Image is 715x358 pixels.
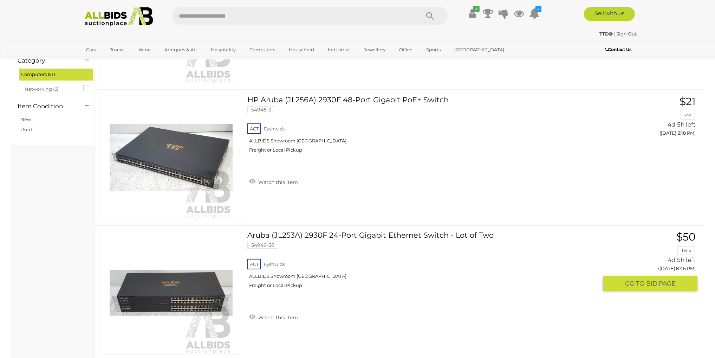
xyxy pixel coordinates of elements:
a: Antiques & Art [160,44,202,56]
b: Contact Us [605,47,631,52]
a: Sign Out [617,31,637,37]
a: New [20,116,31,122]
a: [GEOGRAPHIC_DATA] [450,44,509,56]
a: Cars [82,44,101,56]
h4: Item Condition [18,103,74,110]
a: Used [20,127,32,132]
span: | [614,31,616,37]
a: 4 [529,7,540,20]
a: Office [395,44,417,56]
a: Sell with us [584,7,635,21]
h4: Category [18,57,74,64]
a: TTD [600,31,614,37]
span: GO TO [625,280,646,288]
span: BID PAGE [646,280,675,288]
a: HP Aruba (JL256A) 2930F 48-Port Gigabit PoE+ Switch 54948-3 ACT Fyshwick ALLBIDS Showroom [GEOGRA... [253,96,598,158]
span: $50 [676,230,696,243]
strong: TTD [600,31,613,37]
span: Networking (3) [25,83,77,93]
a: $21 xro 4d 5h left ([DATE] 8:18 PM) [608,96,697,140]
a: Watch this item [247,312,300,322]
a: Sports [422,44,445,56]
a: Contact Us [605,46,633,53]
a: Computers [245,44,280,56]
span: Watch this item [256,314,298,321]
i: 4 [535,6,541,12]
a: Industrial [323,44,355,56]
a: Aruba (JL253A) 2930F 24-Port Gigabit Ethernet Switch - Lot of Two 54948-58 ACT Fyshwick ALLBIDS S... [253,231,598,294]
button: Search [412,7,448,25]
a: Household [284,44,319,56]
a: Wine [134,44,155,56]
a: ✔ [467,7,478,20]
div: Computers & IT [19,69,93,80]
a: Hospitality [206,44,240,56]
img: 54948-58a.jpg [110,231,233,354]
img: 54948-3a.jpg [110,96,233,219]
i: ✔ [473,6,480,12]
a: $50 TenS 4d 5h left ([DATE] 8:46 PM) GO TOBID PAGE [608,231,697,292]
a: Jewellery [359,44,390,56]
a: Watch this item [247,176,300,187]
span: Watch this item [256,179,298,185]
a: Trucks [105,44,129,56]
button: GO TOBID PAGE [603,276,697,291]
img: Allbids.com.au [81,7,157,26]
span: $21 [680,95,696,108]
